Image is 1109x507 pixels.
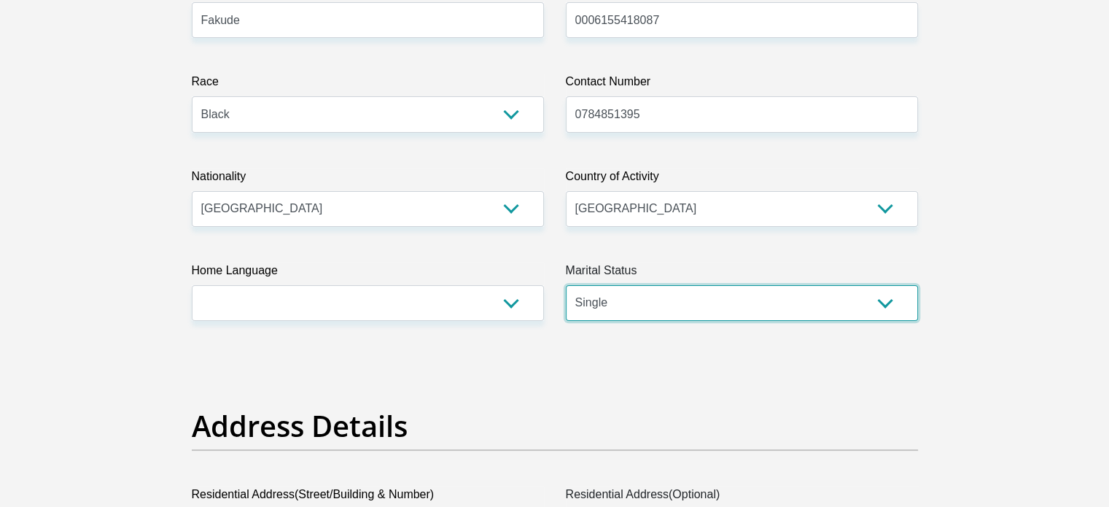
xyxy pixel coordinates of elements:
input: Surname [192,2,544,38]
h2: Address Details [192,409,918,444]
label: Country of Activity [566,168,918,191]
label: Nationality [192,168,544,191]
input: Contact Number [566,96,918,132]
label: Contact Number [566,73,918,96]
label: Race [192,73,544,96]
label: Marital Status [566,262,918,285]
label: Home Language [192,262,544,285]
input: ID Number [566,2,918,38]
